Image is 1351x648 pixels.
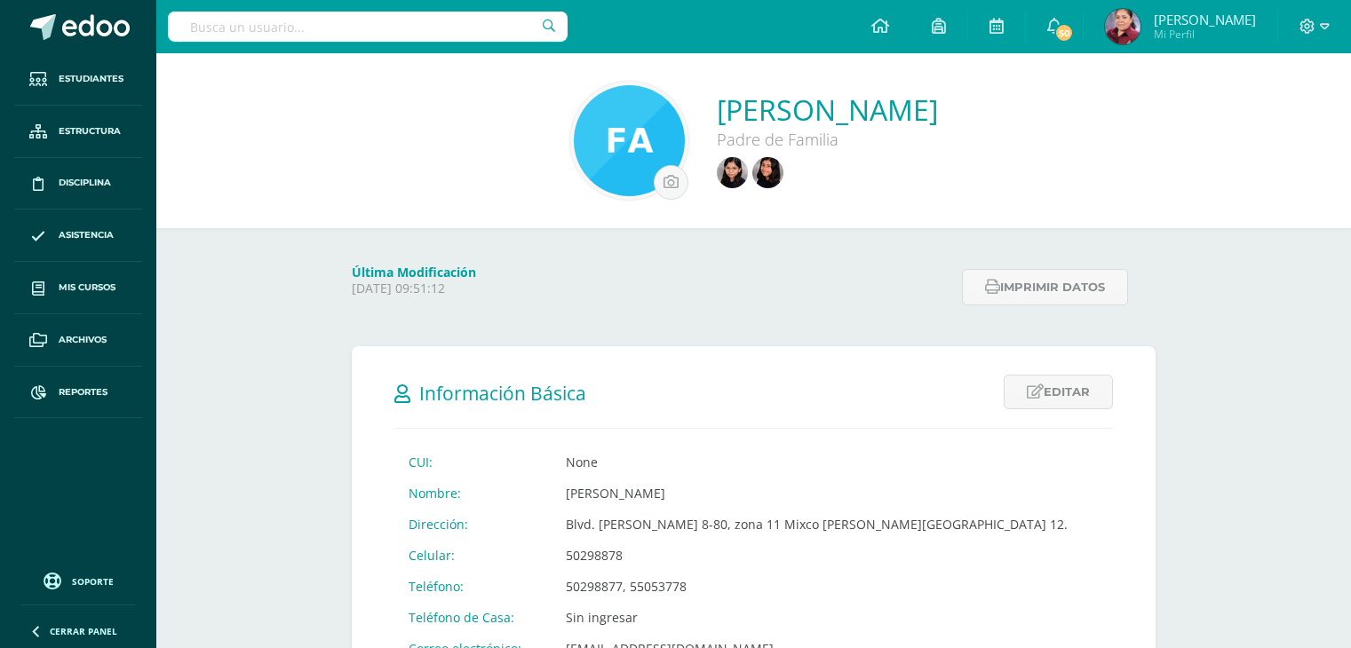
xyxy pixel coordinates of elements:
[14,106,142,158] a: Estructura
[552,446,1082,478] td: None
[72,575,114,588] span: Soporte
[21,568,135,592] a: Soporte
[59,333,107,347] span: Archivos
[59,385,107,399] span: Reportes
[717,157,748,188] img: 59c953908315b2f2233507ce3f835614.png
[394,540,552,571] td: Celular:
[14,209,142,262] a: Asistencia
[1054,23,1074,43] span: 50
[552,509,1082,540] td: Blvd. [PERSON_NAME] 8-80, zona 11 Mixco [PERSON_NAME][GEOGRAPHIC_DATA] 12.
[962,269,1128,305] button: Imprimir datos
[394,571,552,602] td: Teléfono:
[14,262,142,314] a: Mis cursos
[59,176,111,190] span: Disciplina
[552,540,1082,571] td: 50298878
[14,367,142,419] a: Reportes
[574,85,685,196] img: 0ece5e7dc320d8ae2e1cc1c7503aab8d.png
[59,281,115,295] span: Mis cursos
[14,53,142,106] a: Estudiantes
[14,314,142,367] a: Archivos
[168,12,568,42] input: Busca un usuario...
[552,571,1082,602] td: 50298877, 55053778
[352,264,951,281] h4: Última Modificación
[717,129,938,150] div: Padre de Familia
[394,446,552,478] td: CUI:
[1105,9,1140,44] img: d6b8000caef82a835dfd50702ce5cd6f.png
[752,157,783,188] img: 0e76c26b49d0e05fea1ae30dda6fcbf5.png
[419,381,586,406] span: Información Básica
[59,124,121,138] span: Estructura
[1004,375,1113,409] a: Editar
[59,72,123,86] span: Estudiantes
[1154,11,1256,28] span: [PERSON_NAME]
[394,602,552,633] td: Teléfono de Casa:
[552,602,1082,633] td: Sin ingresar
[552,478,1082,509] td: [PERSON_NAME]
[59,228,114,242] span: Asistencia
[50,625,117,637] span: Cerrar panel
[352,281,951,296] p: [DATE] 09:51:12
[717,91,938,129] a: [PERSON_NAME]
[394,509,552,540] td: Dirección:
[14,158,142,210] a: Disciplina
[394,478,552,509] td: Nombre:
[1154,27,1256,42] span: Mi Perfil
